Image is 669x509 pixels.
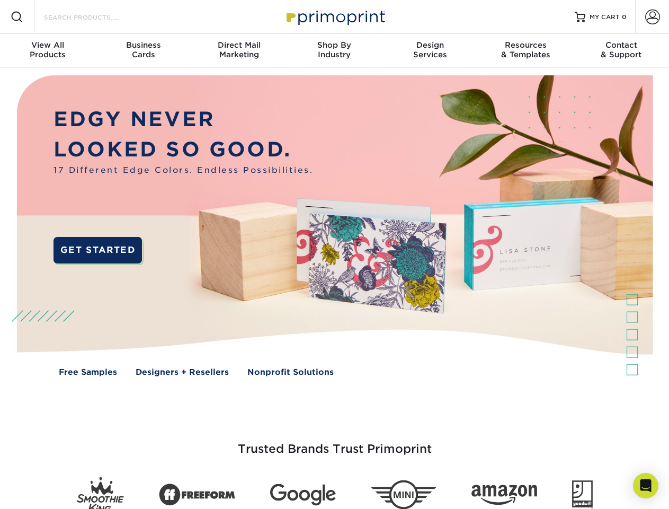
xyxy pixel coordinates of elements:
span: 17 Different Edge Colors. Endless Possibilities. [53,164,313,177]
img: Goodwill [572,480,593,509]
a: Shop ByIndustry [287,34,382,68]
a: BusinessCards [95,34,191,68]
span: Shop By [287,40,382,50]
span: Direct Mail [191,40,287,50]
div: Industry [287,40,382,59]
div: & Support [574,40,669,59]
div: Open Intercom Messenger [633,473,658,498]
span: Resources [478,40,573,50]
div: & Templates [478,40,573,59]
input: SEARCH PRODUCTS..... [43,11,146,23]
a: Nonprofit Solutions [247,366,334,379]
a: Contact& Support [574,34,669,68]
a: DesignServices [382,34,478,68]
img: Google [270,484,336,506]
p: EDGY NEVER [53,104,313,135]
p: LOOKED SO GOOD. [53,135,313,165]
span: MY CART [590,13,620,22]
a: Free Samples [59,366,117,379]
div: Services [382,40,478,59]
a: Resources& Templates [478,34,573,68]
div: Marketing [191,40,287,59]
a: GET STARTED [53,237,142,264]
span: Business [95,40,191,50]
img: Amazon [471,485,537,505]
div: Cards [95,40,191,59]
span: Design [382,40,478,50]
img: Primoprint [282,5,388,28]
span: Contact [574,40,669,50]
h3: Trusted Brands Trust Primoprint [25,417,645,469]
a: Designers + Resellers [136,366,229,379]
a: Direct MailMarketing [191,34,287,68]
span: 0 [622,13,627,21]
